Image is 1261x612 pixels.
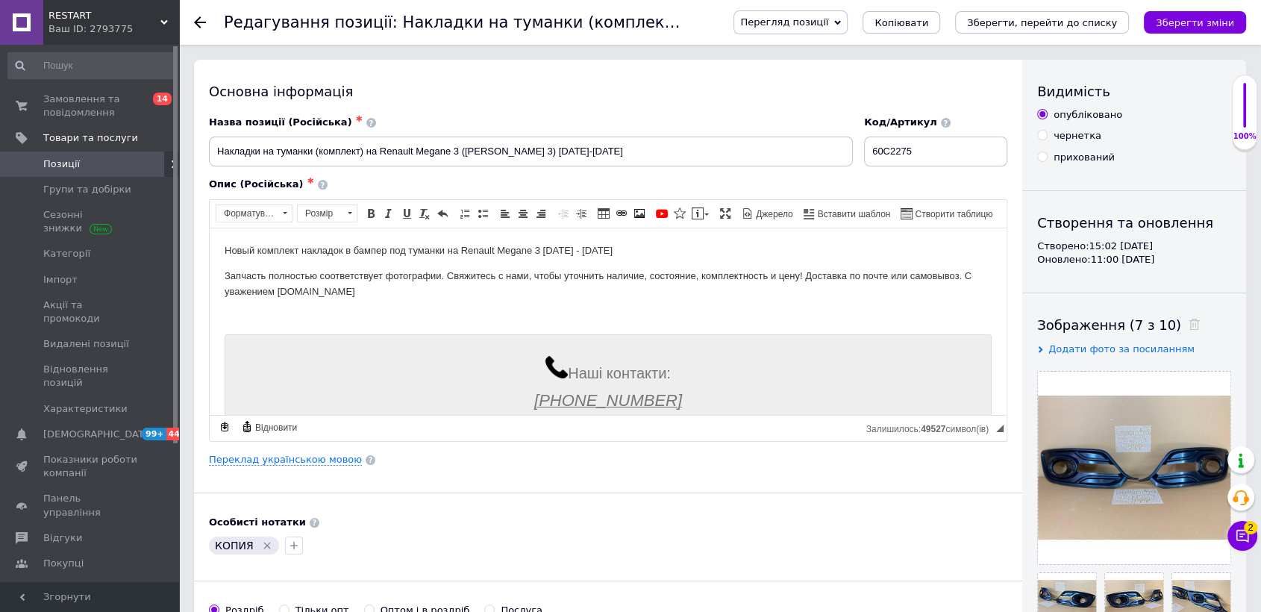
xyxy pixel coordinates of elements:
[515,205,531,222] a: По центру
[43,247,90,260] span: Категорії
[613,205,630,222] a: Вставити/Редагувати посилання (Ctrl+L)
[1054,129,1101,143] div: чернетка
[740,16,828,28] span: Перегляд позиції
[216,204,292,222] a: Форматування
[209,137,853,166] input: Наприклад, H&M жіноча сукня зелена 38 розмір вечірня максі з блискітками
[898,205,995,222] a: Створити таблицю
[381,205,397,222] a: Курсив (Ctrl+I)
[1156,17,1234,28] i: Зберегти зміни
[739,205,795,222] a: Джерело
[672,205,688,222] a: Вставити іконку
[1037,253,1231,266] div: Оновлено: 11:00 [DATE]
[7,52,175,79] input: Пошук
[475,205,491,222] a: Вставити/видалити маркований список
[209,178,304,190] span: Опис (Російська)
[595,205,612,222] a: Таблиця
[153,93,172,105] span: 14
[864,116,937,128] span: Код/Артикул
[48,22,179,36] div: Ваш ID: 2793775
[43,299,138,325] span: Акції та промокоди
[297,204,357,222] a: Розмір
[298,205,342,222] span: Розмір
[816,208,891,221] span: Вставити шаблон
[356,114,363,124] span: ✱
[43,453,138,480] span: Показники роботи компанії
[1037,240,1231,253] div: Створено: 15:02 [DATE]
[955,11,1129,34] button: Зберегти, перейти до списку
[1037,316,1231,334] div: Зображення (7 з 10)
[239,419,299,435] a: Відновити
[573,205,589,222] a: Збільшити відступ
[43,183,131,196] span: Групи та добірки
[921,424,945,434] span: 49527
[1054,151,1115,164] div: прихований
[216,205,278,222] span: Форматування
[209,82,1007,101] div: Основна інформація
[866,420,996,434] div: Кiлькiсть символiв
[1054,108,1122,122] div: опубліковано
[1037,82,1231,101] div: Видимість
[1233,131,1257,142] div: 100%
[555,205,572,222] a: Зменшити відступ
[43,492,138,519] span: Панель управління
[416,205,433,222] a: Видалити форматування
[1144,11,1246,34] button: Зберегти зміни
[261,540,273,552] svg: Видалити мітку
[43,402,128,416] span: Характеристики
[216,419,233,435] a: Зробити резервну копію зараз
[325,163,472,181] span: [PHONE_NUMBER]
[209,116,352,128] span: Назва позиції (Російська)
[43,273,78,287] span: Імпорт
[754,208,793,221] span: Джерело
[631,205,648,222] a: Зображення
[457,205,473,222] a: Вставити/видалити нумерований список
[801,205,893,222] a: Вставити шаблон
[43,557,84,570] span: Покупці
[689,205,711,222] a: Вставити повідомлення
[43,157,80,171] span: Позиції
[43,93,138,119] span: Замовлення та повідомлення
[1232,75,1257,150] div: 100% Якість заповнення
[533,205,549,222] a: По правому краю
[224,13,1130,31] h1: Редагування позиції: Накладки на туманки (комплект) на Renault Megane 3 (рено меган 3) 2014-2016
[253,422,297,434] span: Відновити
[398,205,415,222] a: Підкреслений (Ctrl+U)
[43,531,82,545] span: Відгуки
[1048,343,1195,355] span: Додати фото за посиланням
[1244,518,1257,531] span: 2
[913,208,992,221] span: Створити таблицю
[967,17,1117,28] i: Зберегти, перейти до списку
[15,15,782,31] p: Новый комплект накладок в бампер под туманки на Renault Megane 3 [DATE] - [DATE]
[717,205,733,222] a: Максимізувати
[142,428,166,440] span: 99+
[1227,521,1257,551] button: Чат з покупцем2
[307,176,314,186] span: ✱
[43,131,138,145] span: Товари та послуги
[996,425,1004,432] span: Потягніть для зміни розмірів
[194,16,206,28] div: Повернутися назад
[43,337,129,351] span: Видалені позиції
[215,540,254,552] span: КОПИЯ
[48,9,160,22] span: RESTART
[336,137,461,153] span: Наші контакти:
[209,516,306,528] b: Особисті нотатки
[43,428,154,441] span: [DEMOGRAPHIC_DATA]
[497,205,513,222] a: По лівому краю
[1037,213,1231,232] div: Створення та оновлення
[434,205,451,222] a: Повернути (Ctrl+Z)
[43,208,138,235] span: Сезонні знижки
[654,205,670,222] a: Додати відео з YouTube
[863,11,940,34] button: Копіювати
[210,228,1007,415] iframe: Редактор, 0097704B-13C3-4107-B57B-0C53FCD3CE37
[363,205,379,222] a: Жирний (Ctrl+B)
[43,363,138,390] span: Відновлення позицій
[209,454,362,466] a: Переклад українською мовою
[166,428,184,440] span: 44
[874,17,928,28] span: Копіювати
